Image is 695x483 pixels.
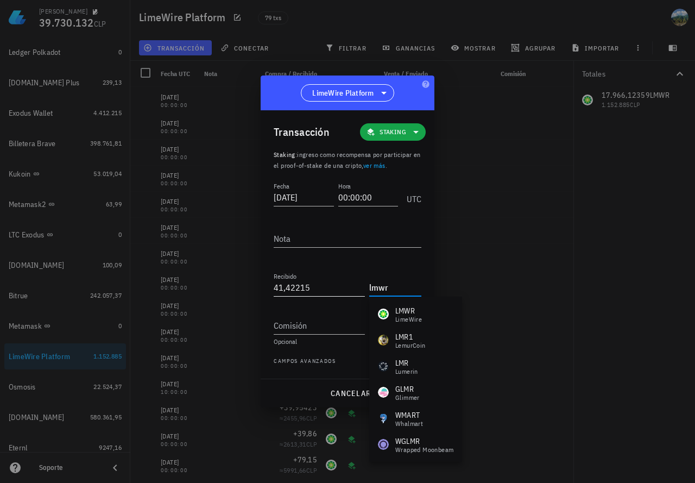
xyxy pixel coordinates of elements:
[395,410,423,421] div: WMART
[363,161,386,170] a: ver más
[380,127,406,137] span: Staking
[395,357,418,368] div: LMR
[274,182,289,190] label: Fecha
[378,361,389,372] div: LMR-icon
[395,394,420,401] div: Glimmer
[378,413,389,424] div: WMART-icon
[312,87,374,98] span: LimeWire Platform
[395,316,422,323] div: LimeWire
[395,421,423,427] div: Whalmart
[395,305,422,316] div: LMWR
[274,150,421,170] span: ingreso como recompensa por participar en el proof-of-stake de una cripto, .
[395,342,426,349] div: LemurCoin
[378,387,389,398] div: GLMR-icon
[395,368,418,375] div: Lumerin
[274,272,296,280] label: Recibido
[378,439,389,450] div: WGLMR-icon
[274,149,421,171] p: :
[274,357,336,368] span: Campos avanzados
[326,384,375,403] button: cancelar
[395,447,453,453] div: Wrapped Moonbeam
[378,309,389,319] div: LMWR-icon
[274,150,295,159] span: Staking
[274,123,330,141] div: Transacción
[369,279,419,296] input: Moneda
[395,331,426,342] div: LMR1
[402,182,421,209] div: UTC
[338,182,351,190] label: Hora
[395,436,453,447] div: WGLMR
[330,388,371,398] span: cancelar
[395,384,420,394] div: GLMR
[274,338,421,345] div: Opcional
[378,335,389,346] div: LMR1-icon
